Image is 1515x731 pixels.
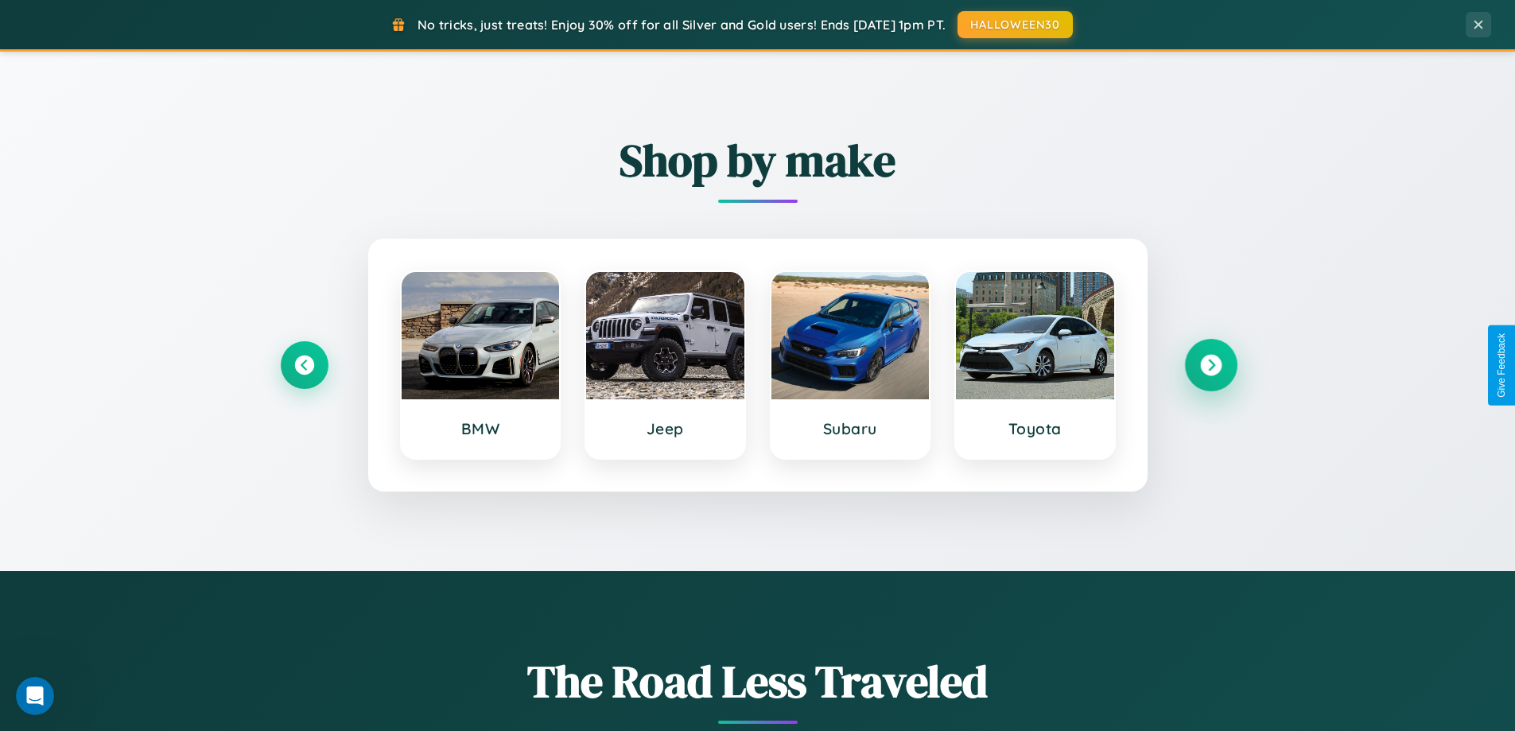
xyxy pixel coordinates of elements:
h2: Shop by make [281,130,1235,191]
h1: The Road Less Traveled [281,651,1235,712]
span: No tricks, just treats! Enjoy 30% off for all Silver and Gold users! Ends [DATE] 1pm PT. [418,17,946,33]
h3: Subaru [787,419,914,438]
h3: BMW [418,419,544,438]
div: Give Feedback [1496,333,1507,398]
button: HALLOWEEN30 [958,11,1073,38]
h3: Toyota [972,419,1098,438]
h3: Jeep [602,419,728,438]
iframe: Intercom live chat [16,677,54,715]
